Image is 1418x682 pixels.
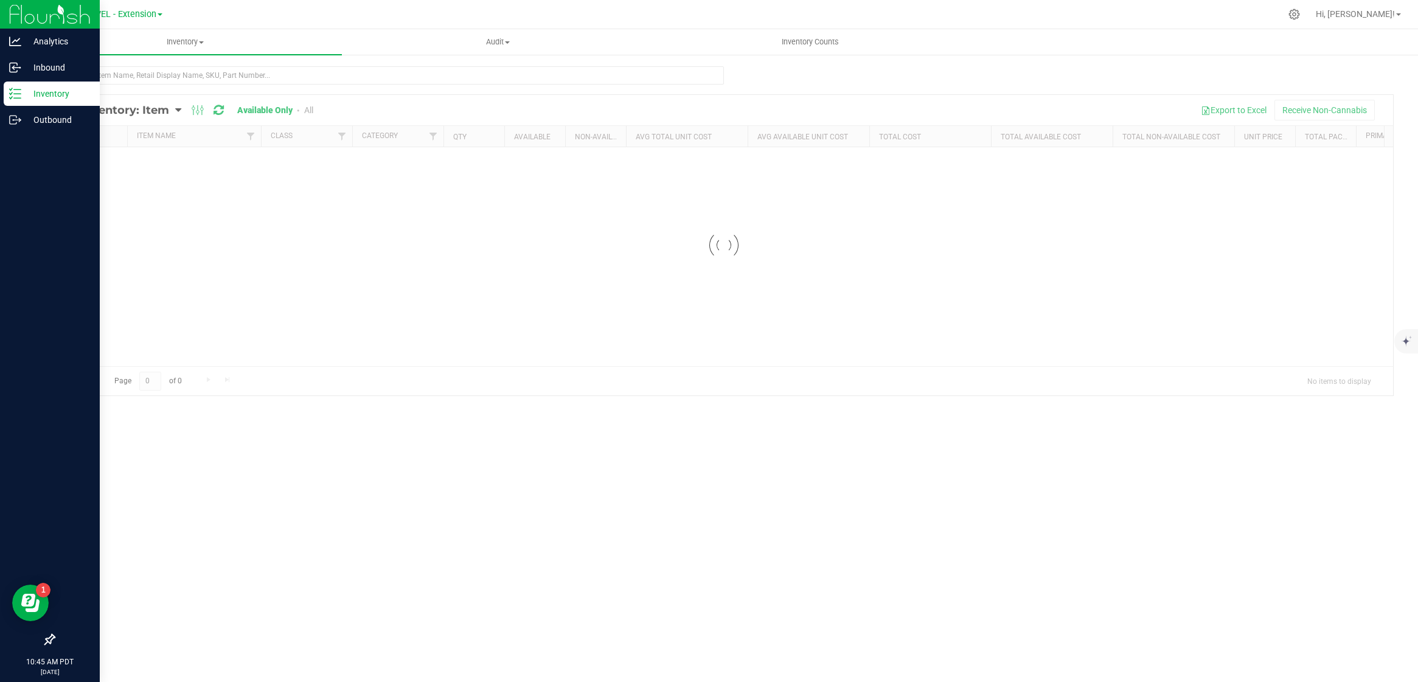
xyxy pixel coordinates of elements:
[21,60,94,75] p: Inbound
[21,113,94,127] p: Outbound
[9,61,21,74] inline-svg: Inbound
[21,86,94,101] p: Inventory
[29,29,342,55] a: Inventory
[9,114,21,126] inline-svg: Outbound
[654,29,967,55] a: Inventory Counts
[5,667,94,677] p: [DATE]
[9,35,21,47] inline-svg: Analytics
[9,88,21,100] inline-svg: Inventory
[12,585,49,621] iframe: Resource center
[86,9,156,19] span: LEVEL - Extension
[765,37,855,47] span: Inventory Counts
[36,583,50,597] iframe: Resource center unread badge
[21,34,94,49] p: Analytics
[342,29,655,55] a: Audit
[5,656,94,667] p: 10:45 AM PDT
[29,37,342,47] span: Inventory
[54,66,724,85] input: Search Item Name, Retail Display Name, SKU, Part Number...
[1287,9,1302,20] div: Manage settings
[342,37,654,47] span: Audit
[1316,9,1395,19] span: Hi, [PERSON_NAME]!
